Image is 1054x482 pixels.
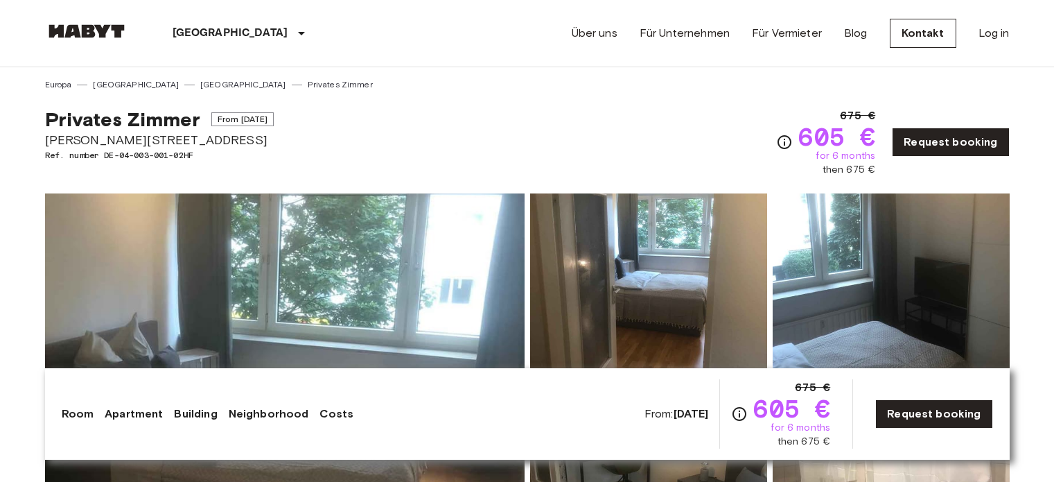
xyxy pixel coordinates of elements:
span: then 675 € [778,435,831,449]
a: Room [62,406,94,422]
span: [PERSON_NAME][STREET_ADDRESS] [45,131,274,149]
img: Picture of unit DE-04-003-001-02HF [530,193,767,375]
a: Request booking [892,128,1009,157]
span: 605 € [753,396,830,421]
a: Request booking [875,399,992,429]
b: [DATE] [674,407,709,420]
span: Privates Zimmer [45,107,200,131]
a: Blog [844,25,868,42]
a: Apartment [105,406,163,422]
span: Ref. number DE-04-003-001-02HF [45,149,274,162]
svg: Check cost overview for full price breakdown. Please note that discounts apply to new joiners onl... [776,134,793,150]
p: [GEOGRAPHIC_DATA] [173,25,288,42]
a: [GEOGRAPHIC_DATA] [93,78,179,91]
span: From: [644,406,709,422]
a: [GEOGRAPHIC_DATA] [200,78,286,91]
span: for 6 months [816,149,875,163]
span: for 6 months [771,421,830,435]
span: 675 € [840,107,875,124]
a: Für Vermieter [752,25,822,42]
a: Privates Zimmer [308,78,373,91]
a: Neighborhood [229,406,309,422]
span: From [DATE] [211,112,274,126]
a: Für Unternehmen [640,25,730,42]
span: 605 € [798,124,875,149]
span: 675 € [795,379,830,396]
img: Picture of unit DE-04-003-001-02HF [773,193,1010,375]
img: Habyt [45,24,128,38]
svg: Check cost overview for full price breakdown. Please note that discounts apply to new joiners onl... [731,406,748,422]
a: Costs [319,406,353,422]
a: Kontakt [890,19,956,48]
a: Europa [45,78,72,91]
span: then 675 € [823,163,876,177]
a: Über uns [572,25,617,42]
a: Building [174,406,217,422]
a: Log in [978,25,1010,42]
